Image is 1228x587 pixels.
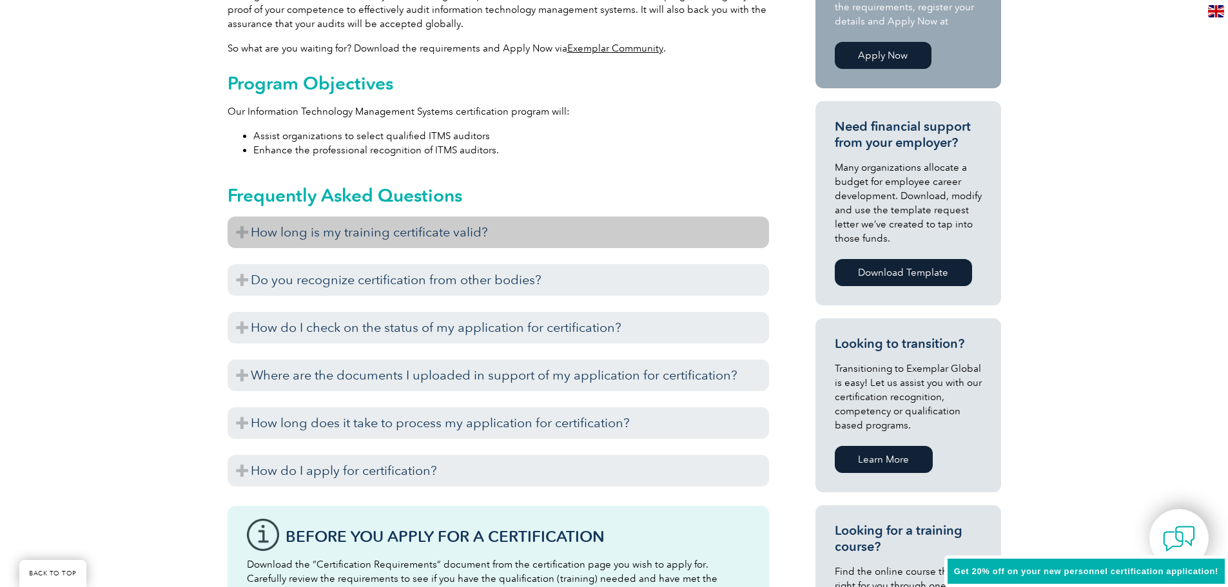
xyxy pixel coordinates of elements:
img: en [1208,5,1224,17]
h3: Looking for a training course? [835,523,982,555]
p: Many organizations allocate a budget for employee career development. Download, modify and use th... [835,160,982,245]
h3: How do I check on the status of my application for certification? [228,312,769,343]
h2: Program Objectives [228,73,769,93]
li: Enhance the professional recognition of ITMS auditors. [253,143,769,157]
p: Our Information Technology Management Systems certification program will: [228,104,769,119]
a: Apply Now [835,42,931,69]
h3: Before You Apply For a Certification [286,528,750,544]
h3: Looking to transition? [835,336,982,352]
a: Exemplar Community [567,43,663,54]
a: Learn More [835,446,933,473]
a: BACK TO TOP [19,560,86,587]
h3: Need financial support from your employer? [835,119,982,151]
h3: Where are the documents I uploaded in support of my application for certification? [228,360,769,391]
span: Get 20% off on your new personnel certification application! [954,566,1218,576]
h3: How long is my training certificate valid? [228,217,769,248]
img: contact-chat.png [1163,523,1195,555]
h3: How long does it take to process my application for certification? [228,407,769,439]
p: So what are you waiting for? Download the requirements and Apply Now via . [228,41,769,55]
h2: Frequently Asked Questions [228,185,769,206]
li: Assist organizations to select qualified ITMS auditors [253,129,769,143]
h3: How do I apply for certification? [228,455,769,486]
p: Transitioning to Exemplar Global is easy! Let us assist you with our certification recognition, c... [835,361,982,432]
h3: Do you recognize certification from other bodies? [228,264,769,296]
a: Download Template [835,259,972,286]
